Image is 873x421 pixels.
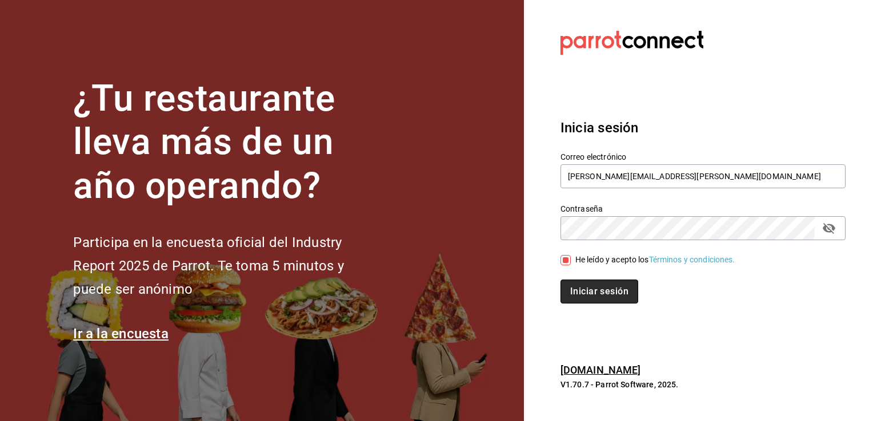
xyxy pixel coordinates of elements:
p: V1.70.7 - Parrot Software, 2025. [560,379,846,390]
div: He leído y acepto los [575,254,735,266]
button: Iniciar sesión [560,280,638,303]
label: Contraseña [560,204,846,212]
button: passwordField [819,218,839,238]
h1: ¿Tu restaurante lleva más de un año operando? [73,77,382,208]
a: [DOMAIN_NAME] [560,364,641,376]
a: Términos y condiciones. [649,255,735,264]
label: Correo electrónico [560,152,846,160]
input: Ingresa tu correo electrónico [560,164,846,188]
h3: Inicia sesión [560,118,846,138]
h2: Participa en la encuesta oficial del Industry Report 2025 de Parrot. Te toma 5 minutos y puede se... [73,231,382,301]
a: Ir a la encuesta [73,326,169,342]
